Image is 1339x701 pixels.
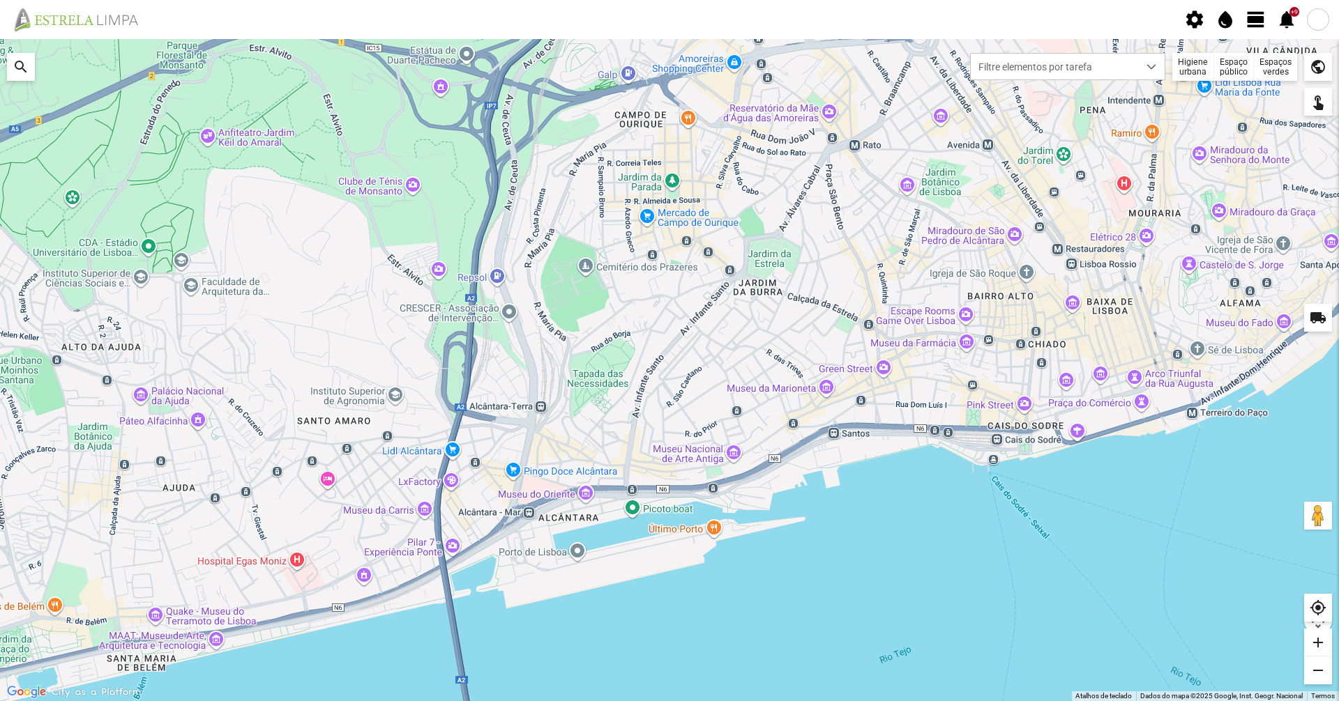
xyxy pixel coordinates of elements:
div: public [1304,53,1332,81]
div: add [1304,629,1332,656]
div: search [7,53,35,81]
span: Filtre elementos por tarefa [971,54,1138,79]
span: view_day [1246,9,1266,30]
span: notifications [1276,9,1297,30]
a: Abrir esta área no Google Maps (abre uma nova janela) [3,683,50,701]
div: Espaço público [1214,53,1254,81]
div: local_shipping [1304,304,1332,332]
div: dropdown trigger [1138,54,1165,79]
div: +9 [1289,7,1299,17]
button: Arraste o Pegman para o mapa para abrir o Street View [1304,502,1332,530]
div: touch_app [1304,88,1332,116]
img: Google [3,683,50,701]
button: Atalhos de teclado [1075,691,1132,701]
div: Higiene urbana [1172,53,1214,81]
img: file [10,7,153,32]
div: Espaços verdes [1254,53,1297,81]
div: my_location [1304,594,1332,622]
span: settings [1184,9,1205,30]
span: Dados do mapa ©2025 Google, Inst. Geogr. Nacional [1140,692,1303,700]
a: Termos (abre num novo separador) [1311,692,1335,700]
span: water_drop [1215,9,1236,30]
div: remove [1304,656,1332,684]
